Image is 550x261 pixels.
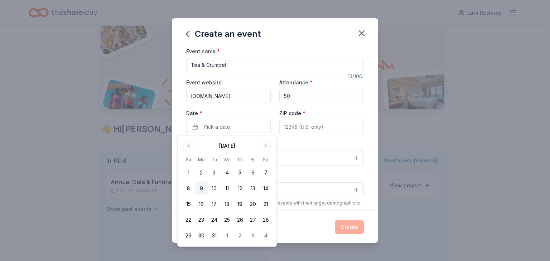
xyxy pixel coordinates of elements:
[259,182,272,195] button: 14
[246,198,259,211] button: 20
[182,182,195,195] button: 8
[186,48,220,55] label: Event name
[233,166,246,179] button: 5
[279,89,364,103] input: 20
[208,198,221,211] button: 17
[246,182,259,195] button: 13
[195,229,208,242] button: 30
[195,198,208,211] button: 16
[208,156,221,163] th: Tuesday
[221,198,233,211] button: 18
[233,182,246,195] button: 12
[233,198,246,211] button: 19
[233,156,246,163] th: Thursday
[221,156,233,163] th: Wednesday
[186,58,364,72] input: Spring Fundraiser
[195,213,208,226] button: 23
[208,182,221,195] button: 10
[195,182,208,195] button: 9
[279,110,305,117] label: ZIP code
[186,110,271,117] label: Date
[182,166,195,179] button: 1
[182,229,195,242] button: 29
[204,123,230,131] span: Pick a date
[246,156,259,163] th: Friday
[259,229,272,242] button: 4
[221,166,233,179] button: 4
[246,213,259,226] button: 27
[221,182,233,195] button: 11
[182,156,195,163] th: Sunday
[259,156,272,163] th: Saturday
[233,229,246,242] button: 2
[183,141,193,151] button: Go to previous month
[186,120,271,134] button: Pick a date
[246,166,259,179] button: 6
[219,142,235,150] div: [DATE]
[259,198,272,211] button: 21
[208,229,221,242] button: 31
[221,213,233,226] button: 25
[195,156,208,163] th: Monday
[221,229,233,242] button: 1
[259,213,272,226] button: 28
[233,213,246,226] button: 26
[186,79,222,86] label: Event website
[186,28,261,40] div: Create an event
[348,72,364,81] div: 13 /100
[182,213,195,226] button: 22
[279,79,313,86] label: Attendance
[208,166,221,179] button: 3
[259,166,272,179] button: 7
[195,166,208,179] button: 2
[279,120,364,134] input: 12345 (U.S. only)
[186,89,271,103] input: https://www...
[246,229,259,242] button: 3
[261,141,271,151] button: Go to next month
[208,213,221,226] button: 24
[182,198,195,211] button: 15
